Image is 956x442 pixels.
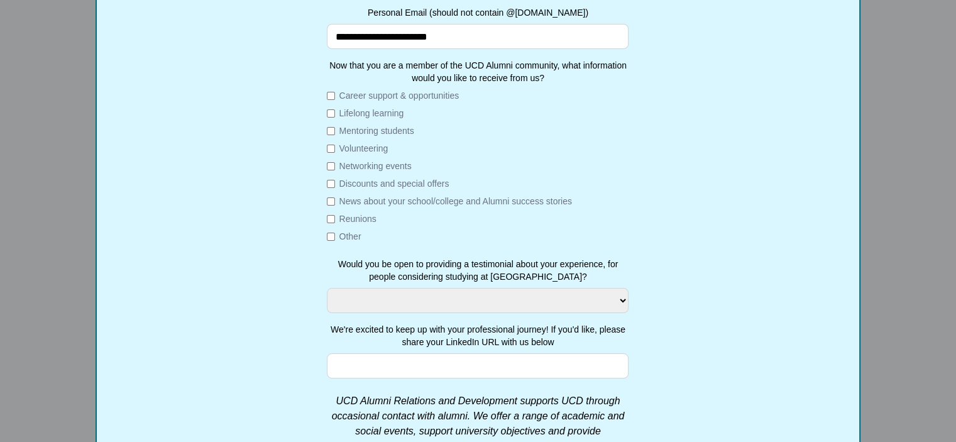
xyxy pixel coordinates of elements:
label: Personal Email (should not contain @[DOMAIN_NAME]) [327,6,629,19]
label: Lifelong learning [339,107,404,119]
label: Mentoring students [339,124,414,137]
label: Other [339,230,361,243]
label: Now that you are a member of the UCD Alumni community, what information would you like to receive... [327,59,629,84]
label: Would you be open to providing a testimonial about your experience, for people considering studyi... [327,258,629,283]
label: News about your school/college and Alumni success stories [339,195,571,207]
label: Discounts and special offers [339,177,449,190]
label: We're excited to keep up with your professional journey! If you'd like, please share your LinkedI... [327,323,629,348]
label: Reunions [339,213,376,225]
label: Volunteering [339,142,388,155]
label: Networking events [339,160,411,172]
label: Career support & opportunities [339,89,459,102]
